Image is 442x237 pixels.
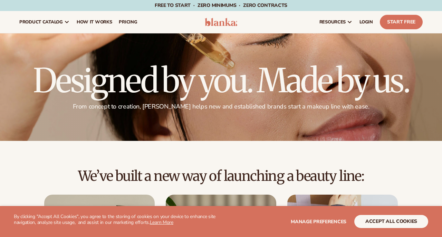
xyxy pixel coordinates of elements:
a: How It Works [73,11,116,33]
p: By clicking "Accept All Cookies", you agree to the storing of cookies on your device to enhance s... [14,214,221,226]
span: product catalog [19,19,63,25]
a: pricing [115,11,141,33]
p: From concept to creation, [PERSON_NAME] helps new and established brands start a makeup line with... [19,103,423,111]
span: Free to start · ZERO minimums · ZERO contracts [155,2,287,9]
a: resources [316,11,356,33]
a: Learn More [150,219,173,226]
img: logo [205,18,237,26]
a: Start Free [380,15,423,29]
a: product catalog [16,11,73,33]
span: How It Works [77,19,112,25]
button: accept all cookies [354,215,428,228]
span: LOGIN [359,19,373,25]
h2: We’ve built a new way of launching a beauty line: [19,168,423,184]
span: pricing [119,19,137,25]
span: Manage preferences [291,218,346,225]
h1: Designed by you. Made by us. [19,64,423,97]
span: resources [319,19,346,25]
button: Manage preferences [291,215,346,228]
a: LOGIN [356,11,376,33]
